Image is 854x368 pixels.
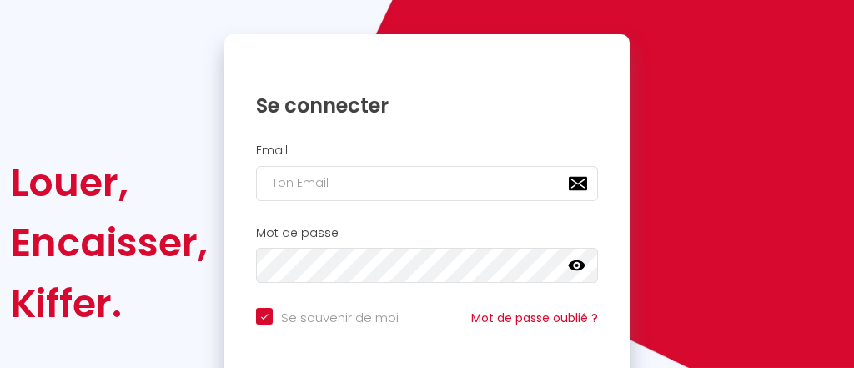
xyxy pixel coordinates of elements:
h2: Email [256,144,598,158]
h2: Mot de passe [256,226,598,240]
button: Ouvrir le widget de chat LiveChat [13,7,63,57]
a: Mot de passe oublié ? [471,310,598,326]
div: Encaisser, [11,213,208,273]
h1: Se connecter [256,93,598,118]
input: Ton Email [256,166,598,201]
div: Louer, [11,153,208,213]
div: Kiffer. [11,274,208,334]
